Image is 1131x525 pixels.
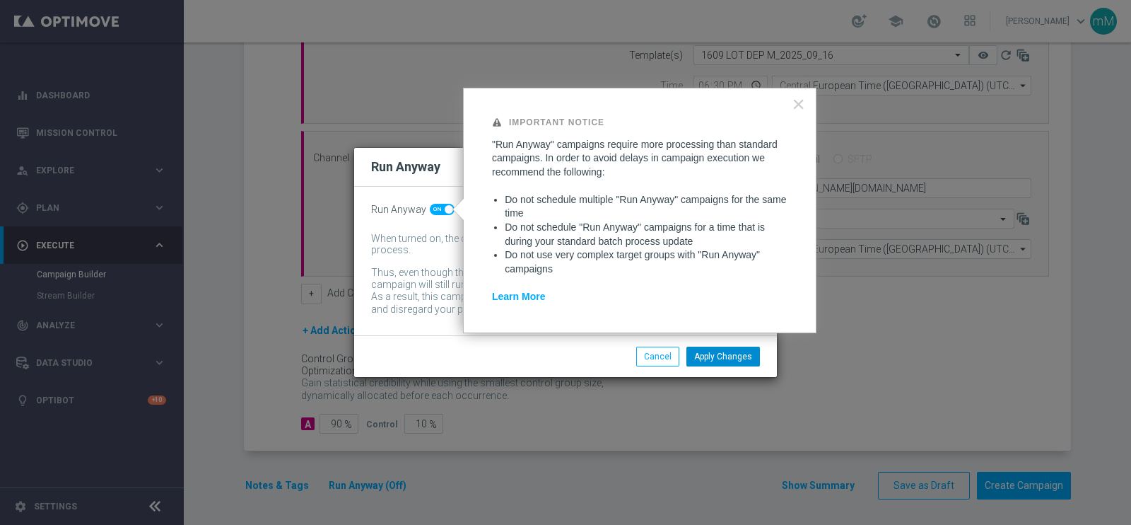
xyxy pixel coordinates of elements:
[371,267,739,291] div: Thus, even though the batch-data process might not be complete by then, the campaign will still r...
[371,291,739,318] div: As a result, this campaign might include customers whose data has been changed and disregard your...
[686,347,760,367] button: Apply Changes
[505,248,787,276] li: Do not use very complex target groups with "Run Anyway" campaigns
[371,204,426,216] span: Run Anyway
[492,291,545,302] a: Learn More
[509,117,604,127] strong: Important Notice
[492,138,787,180] p: "Run Anyway" campaigns require more processing than standard campaigns. In order to avoid delays ...
[792,93,805,115] button: Close
[505,193,787,221] li: Do not schedule multiple "Run Anyway" campaigns for the same time
[371,233,739,257] div: When turned on, the campaign will be executed regardless of your site's batch-data process.
[371,158,440,175] h2: Run Anyway
[636,347,679,367] button: Cancel
[505,221,787,248] li: Do not schedule "Run Anyway" campaigns for a time that is during your standard batch process update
